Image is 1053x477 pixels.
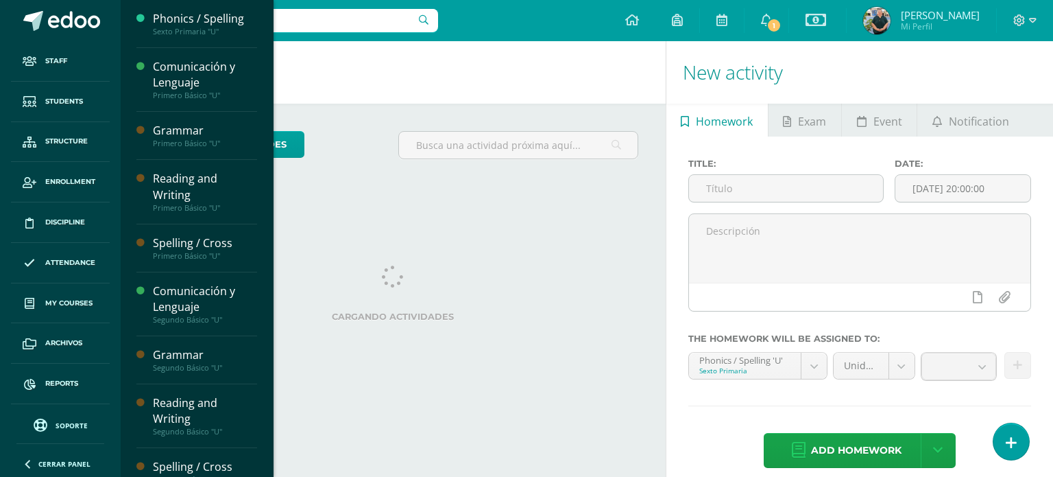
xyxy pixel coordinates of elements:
[768,104,841,137] a: Exam
[153,171,257,202] div: Reading and Writing
[45,338,82,349] span: Archivos
[917,104,1024,137] a: Notification
[153,171,257,212] a: Reading and WritingPrimero Básico "U"
[689,353,827,379] a: Phonics / Spelling 'U'Sexto Primaria
[399,132,637,159] input: Busca una actividad próxima aquí...
[766,18,782,33] span: 1
[11,82,110,122] a: Students
[153,235,257,251] div: Spelling / Cross
[834,353,914,379] a: Unidad 4
[153,27,257,36] div: Sexto Primaria "U"
[153,11,257,27] div: Phonics / Spelling
[696,105,753,138] span: Homework
[666,104,768,137] a: Homework
[45,378,78,389] span: Reports
[842,104,917,137] a: Event
[11,41,110,82] a: Staff
[11,162,110,202] a: Enrollment
[153,283,257,325] a: Comunicación y LenguajeSegundo Básico "U"
[153,11,257,36] a: Phonics / SpellingSexto Primaria "U"
[873,105,902,138] span: Event
[153,315,257,325] div: Segundo Básico "U"
[153,283,257,315] div: Comunicación y Lenguaje
[699,366,791,375] div: Sexto Primaria
[45,136,88,147] span: Structure
[811,434,901,467] span: Add homework
[153,251,257,261] div: Primero Básico "U"
[699,353,791,366] div: Phonics / Spelling 'U'
[683,41,1037,104] h1: New activity
[901,21,980,32] span: Mi Perfil
[153,123,257,148] a: GrammarPrimero Básico "U"
[153,395,257,437] a: Reading and WritingSegundo Básico "U"
[11,283,110,324] a: My courses
[153,59,257,91] div: Comunicación y Lenguaje
[153,459,257,475] div: Spelling / Cross
[153,363,257,373] div: Segundo Básico "U"
[45,298,93,309] span: My courses
[45,217,85,228] span: Discipline
[130,9,438,32] input: Search a user…
[11,202,110,243] a: Discipline
[153,203,257,213] div: Primero Básico "U"
[901,8,980,22] span: [PERSON_NAME]
[153,91,257,100] div: Primero Básico "U"
[153,59,257,100] a: Comunicación y LenguajePrimero Básico "U"
[949,105,1009,138] span: Notification
[137,41,649,104] h1: Activities
[798,105,826,138] span: Exam
[689,175,883,202] input: Título
[844,353,877,379] span: Unidad 4
[45,257,95,268] span: Attendance
[153,235,257,261] a: Spelling / CrossPrimero Básico "U"
[11,122,110,163] a: Structure
[38,459,90,469] span: Cerrar panel
[895,175,1030,202] input: Fecha de entrega
[45,96,83,107] span: Students
[16,415,104,434] a: Soporte
[153,427,257,437] div: Segundo Básico "U"
[153,139,257,148] div: Primero Básico "U"
[45,56,67,67] span: Staff
[153,395,257,427] div: Reading and Writing
[688,159,884,169] label: Title:
[56,421,88,430] span: Soporte
[895,159,1031,169] label: Date:
[148,312,638,322] label: Cargando actividades
[11,323,110,364] a: Archivos
[863,7,891,34] img: 4447a754f8b82caf5a355abd86508926.png
[45,176,95,187] span: Enrollment
[11,243,110,283] a: Attendance
[11,364,110,404] a: Reports
[688,334,1031,344] label: The homework will be assigned to:
[153,347,257,373] a: GrammarSegundo Básico "U"
[153,347,257,363] div: Grammar
[153,123,257,139] div: Grammar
